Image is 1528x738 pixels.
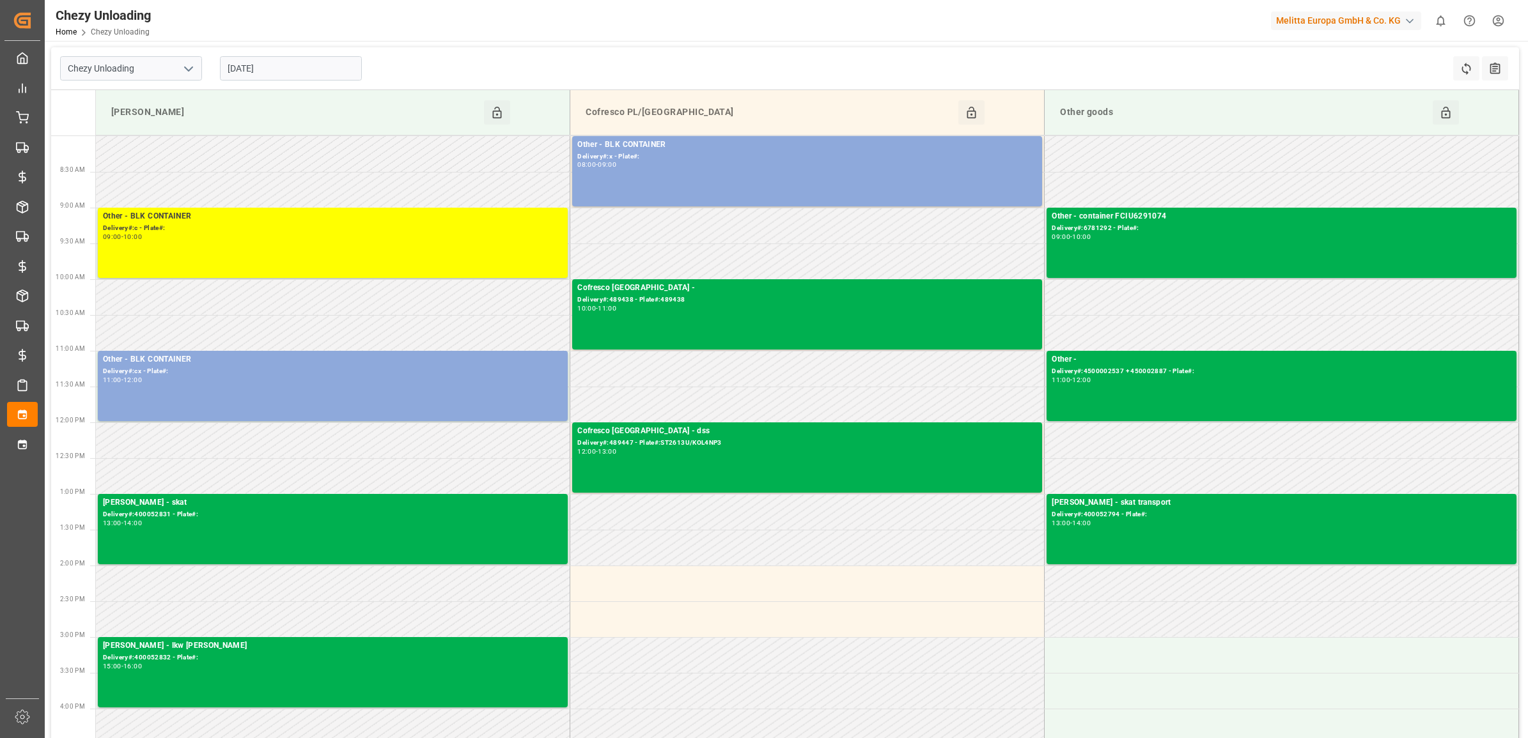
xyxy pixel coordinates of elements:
div: [PERSON_NAME] - skat transport [1052,496,1511,509]
div: - [121,520,123,526]
span: 1:30 PM [60,524,85,531]
div: 09:00 [598,162,616,167]
div: 11:00 [1052,377,1070,383]
span: 8:30 AM [60,166,85,173]
div: - [1070,520,1072,526]
div: Melitta Europa GmbH & Co. KG [1271,12,1421,30]
div: Cofresco [GEOGRAPHIC_DATA] - [577,282,1037,295]
div: 12:00 [1072,377,1091,383]
span: 4:00 PM [60,703,85,710]
div: Other - BLK CONTAINER [577,139,1037,151]
button: show 0 new notifications [1426,6,1455,35]
span: 11:30 AM [56,381,85,388]
div: Chezy Unloading [56,6,151,25]
div: Other goods [1055,100,1433,125]
div: [PERSON_NAME] [106,100,484,125]
div: 11:00 [103,377,121,383]
div: Delivery#:6781292 - Plate#: [1052,223,1511,234]
input: DD.MM.YYYY [220,56,362,81]
div: Delivery#:400052832 - Plate#: [103,652,563,663]
div: Other - BLK CONTAINER [103,210,563,223]
div: Other - [1052,353,1511,366]
div: - [596,162,598,167]
div: 09:00 [1052,234,1070,240]
div: 14:00 [123,520,142,526]
span: 11:00 AM [56,345,85,352]
span: 9:30 AM [60,238,85,245]
div: - [596,305,598,311]
div: [PERSON_NAME] - skat [103,496,563,509]
span: 2:30 PM [60,596,85,603]
div: [PERSON_NAME] - lkw [PERSON_NAME] [103,640,563,652]
div: 11:00 [598,305,616,311]
div: Delivery#:400052794 - Plate#: [1052,509,1511,520]
div: 10:00 [577,305,596,311]
span: 9:00 AM [60,202,85,209]
div: Delivery#:489447 - Plate#:ST2613U/KOL4NP3 [577,438,1037,449]
div: - [121,377,123,383]
span: 3:30 PM [60,667,85,674]
div: 10:00 [123,234,142,240]
div: 13:00 [598,449,616,454]
span: 1:00 PM [60,488,85,495]
div: 15:00 [103,663,121,669]
div: 13:00 [103,520,121,526]
span: 10:00 AM [56,273,85,281]
div: Delivery#:400052831 - Plate#: [103,509,563,520]
div: 16:00 [123,663,142,669]
a: Home [56,27,77,36]
div: Cofresco PL/[GEOGRAPHIC_DATA] [581,100,958,125]
div: Delivery#:489438 - Plate#:489438 [577,295,1037,305]
div: - [121,663,123,669]
div: 09:00 [103,234,121,240]
input: Type to search/select [60,56,202,81]
div: 14:00 [1072,520,1091,526]
span: 12:30 PM [56,452,85,459]
button: Help Center [1455,6,1484,35]
span: 2:00 PM [60,560,85,567]
div: Delivery#:cx - Plate#: [103,366,563,377]
div: 12:00 [123,377,142,383]
div: Delivery#:x - Plate#: [577,151,1037,162]
div: - [121,234,123,240]
div: Cofresco [GEOGRAPHIC_DATA] - dss [577,425,1037,438]
div: - [1070,234,1072,240]
div: 08:00 [577,162,596,167]
span: 12:00 PM [56,417,85,424]
div: Delivery#:c - Plate#: [103,223,563,234]
div: 12:00 [577,449,596,454]
div: Other - container FCIU6291074 [1052,210,1511,223]
div: 13:00 [1052,520,1070,526]
div: Other - BLK CONTAINER [103,353,563,366]
span: 3:00 PM [60,631,85,638]
button: open menu [178,59,198,79]
div: 10:00 [1072,234,1091,240]
button: Melitta Europa GmbH & Co. KG [1271,8,1426,33]
div: - [1070,377,1072,383]
span: 10:30 AM [56,309,85,316]
div: Delivery#:4500002537 + 450002887 - Plate#: [1052,366,1511,377]
div: - [596,449,598,454]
